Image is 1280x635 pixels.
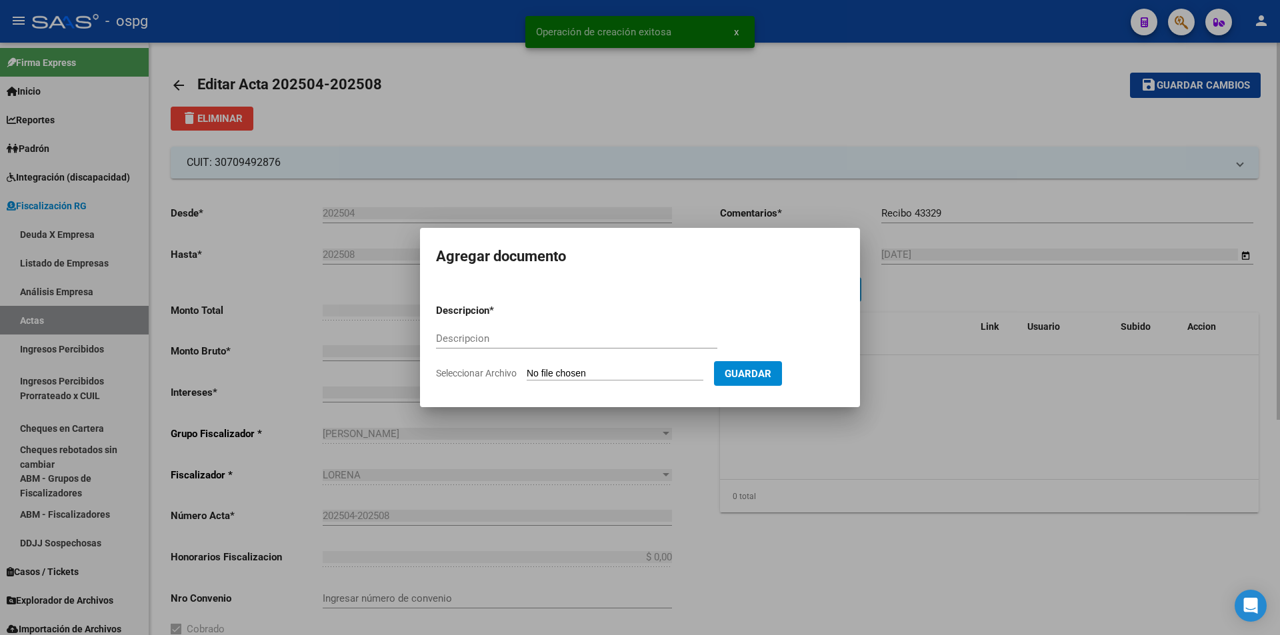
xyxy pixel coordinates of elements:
[436,244,844,269] h2: Agregar documento
[436,303,559,318] p: Descripcion
[436,368,517,378] span: Seleccionar Archivo
[1235,590,1267,622] div: Open Intercom Messenger
[714,361,782,386] button: Guardar
[725,368,771,380] span: Guardar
